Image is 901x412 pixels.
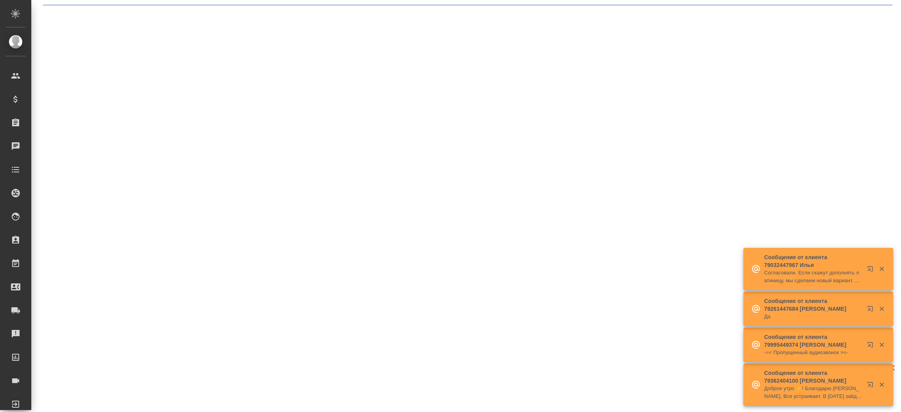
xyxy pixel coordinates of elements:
[862,337,881,356] button: Открыть в новой вкладке
[862,377,881,396] button: Открыть в новой вкладке
[764,297,862,313] p: Сообщение от клиента 79261447684 [PERSON_NAME]
[764,369,862,385] p: Сообщение от клиента 79362404100 [PERSON_NAME]
[764,269,862,285] p: Согласовали. Если скажут дополнять латиницу, мы сделаем новый вариант. Пока требовали без неё
[874,381,890,388] button: Закрыть
[764,385,862,400] p: Доброе утро ☀️! Благодарю [PERSON_NAME]. Все устраивает. В [DATE] зайду забрать перевод.
[874,305,890,312] button: Закрыть
[764,333,862,349] p: Сообщение от клиента 79995449374 [PERSON_NAME]
[874,341,890,348] button: Закрыть
[874,265,890,272] button: Закрыть
[764,253,862,269] p: Сообщение от клиента 79032447967 Илья
[764,313,862,321] p: Да
[862,261,881,280] button: Открыть в новой вкладке
[764,349,862,356] p: -=< Пропущенный аудиозвонок >=-
[862,301,881,320] button: Открыть в новой вкладке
